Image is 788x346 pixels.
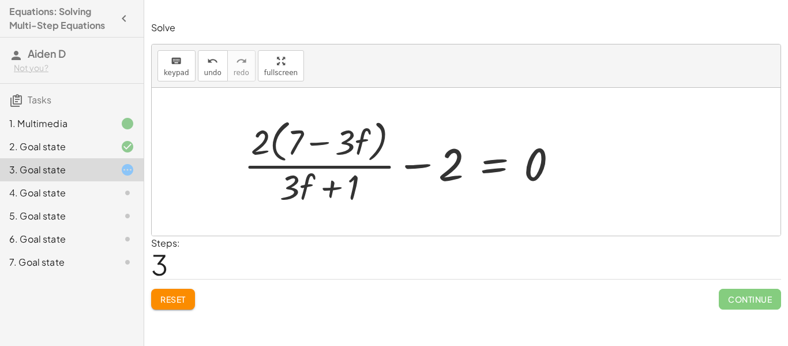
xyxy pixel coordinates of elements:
button: fullscreen [258,50,304,81]
i: Task started. [121,163,134,177]
span: undo [204,69,222,77]
div: 5. Goal state [9,209,102,223]
span: 3 [151,247,168,282]
p: Solve [151,21,781,35]
div: 1. Multimedia [9,117,102,131]
i: keyboard [171,54,182,68]
span: keypad [164,69,189,77]
i: Task not started. [121,232,134,246]
div: 3. Goal state [9,163,102,177]
div: 2. Goal state [9,140,102,154]
div: 4. Goal state [9,186,102,200]
div: 6. Goal state [9,232,102,246]
i: Task finished. [121,117,134,131]
i: redo [236,54,247,68]
span: Tasks [28,94,51,106]
i: Task not started. [121,255,134,269]
i: Task not started. [121,209,134,223]
i: Task finished and correct. [121,140,134,154]
i: undo [207,54,218,68]
i: Task not started. [121,186,134,200]
div: Not you? [14,62,134,74]
span: fullscreen [264,69,298,77]
button: Reset [151,289,195,310]
button: undoundo [198,50,228,81]
label: Steps: [151,237,180,249]
div: 7. Goal state [9,255,102,269]
span: Reset [160,294,186,304]
button: keyboardkeypad [157,50,196,81]
span: redo [234,69,249,77]
span: Aiden D [28,47,66,60]
button: redoredo [227,50,256,81]
h4: Equations: Solving Multi-Step Equations [9,5,114,32]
